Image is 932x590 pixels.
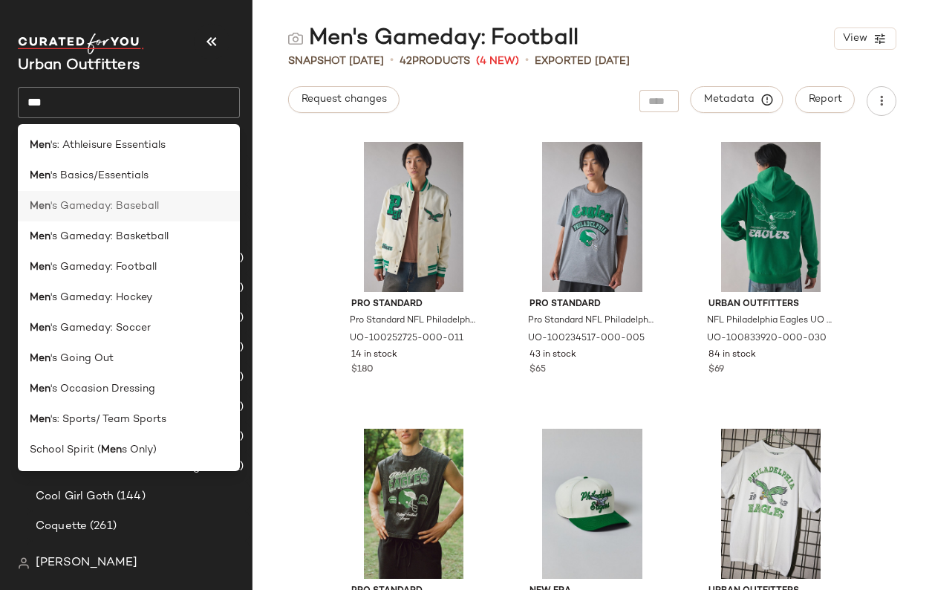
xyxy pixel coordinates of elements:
b: Men [30,320,50,336]
span: 84 in stock [708,349,756,362]
img: 103823639_010_b [697,429,846,579]
span: 's Gameday: Hockey [50,290,152,305]
b: Men [30,198,50,214]
span: 43 in stock [529,349,576,362]
span: $180 [351,363,374,377]
img: svg%3e [288,31,303,46]
span: 42 [400,56,412,67]
span: 's Basics/Essentials [50,168,149,184]
button: Request changes [288,86,400,113]
div: Men's Gameday: Football [288,24,579,54]
span: [PERSON_NAME] [36,554,137,572]
img: 101051266_001_b [339,429,489,579]
span: Metadata [703,93,771,106]
span: $65 [529,363,546,377]
span: NFL Philadelphia Eagles UO Exclusive Chenille Patch Hoodie Sweatshirt in Green, Men's at Urban Ou... [707,314,832,328]
img: 100252725_011_b [339,142,489,292]
span: Cool Girl Goth [36,488,114,505]
span: Pro Standard [351,298,477,311]
b: Men [30,412,50,427]
img: cfy_white_logo.C9jOOHJF.svg [18,33,144,54]
span: (261) [87,518,117,535]
span: (144) [114,488,146,505]
b: Men [30,381,50,397]
span: View [842,33,867,45]
span: Pro Standard NFL Philadelphia Eagles Satin Varsity Jacket in Ivory, Men's at Urban Outfitters [350,314,475,328]
span: Current Company Name [18,58,140,74]
span: Pro Standard NFL Philadelphia Eagles Graphic Tee in Dark Grey, Men's at Urban Outfitters [528,314,654,328]
img: 99408304_030_b [518,429,667,579]
span: 's Occasion Dressing [50,381,155,397]
span: Report [808,94,842,106]
span: Request changes [301,94,387,106]
span: 's: Athleisure Essentials [50,137,166,153]
b: Men [30,137,50,153]
span: Pro Standard [529,298,655,311]
span: School Spirit ( [30,442,101,458]
b: Men [30,229,50,244]
button: View [834,27,896,50]
p: Exported [DATE] [535,54,630,69]
span: 's Gameday: Basketball [50,229,169,244]
span: Snapshot [DATE] [288,54,384,69]
span: Cozy Academia [36,548,121,565]
span: 's Gameday: Soccer [50,320,151,336]
span: (189) [121,548,151,565]
span: 's Going Out [50,351,114,366]
span: • [390,52,394,70]
span: Urban Outfitters [708,298,834,311]
span: UO-100234517-000-005 [528,332,645,346]
button: Report [795,86,855,113]
img: svg%3e [18,557,30,569]
span: 14 in stock [351,349,397,362]
div: Products [400,54,470,69]
span: Coquette [36,518,87,535]
span: UO-100252725-000-011 [350,332,463,346]
span: 's Gameday: Baseball [50,198,159,214]
button: Metadata [691,86,783,113]
span: • [525,52,529,70]
span: s Only) [122,442,157,458]
span: $69 [708,363,724,377]
b: Men [30,290,50,305]
img: 100833920_030_b [697,142,846,292]
span: 's Gameday: Football [50,259,157,275]
img: 100234517_005_b [518,142,667,292]
span: UO-100833920-000-030 [707,332,827,346]
b: Men [30,259,50,275]
span: 's: Sports/ Team Sports [50,412,166,427]
b: Men [30,168,50,184]
b: Men [30,351,50,366]
b: Men [101,442,122,458]
span: (4 New) [476,54,519,69]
